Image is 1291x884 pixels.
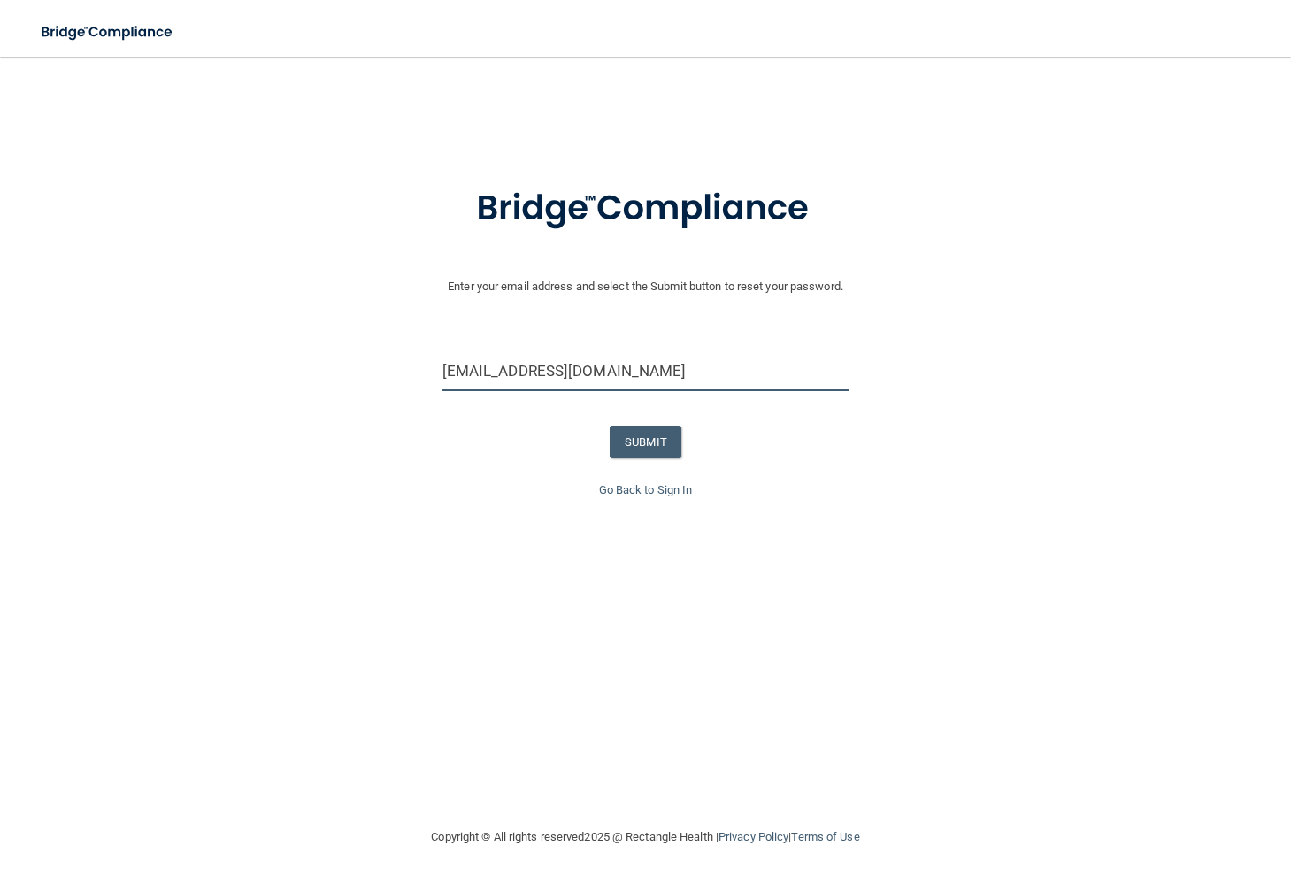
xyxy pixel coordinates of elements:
div: Copyright © All rights reserved 2025 @ Rectangle Health | | [323,809,969,865]
a: Go Back to Sign In [599,483,693,496]
button: SUBMIT [610,426,681,458]
img: bridge_compliance_login_screen.278c3ca4.svg [27,14,189,50]
a: Terms of Use [791,830,859,843]
iframe: Drift Widget Chat Controller [985,758,1270,829]
img: bridge_compliance_login_screen.278c3ca4.svg [440,163,852,255]
a: Privacy Policy [719,830,788,843]
input: Email [442,351,849,391]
